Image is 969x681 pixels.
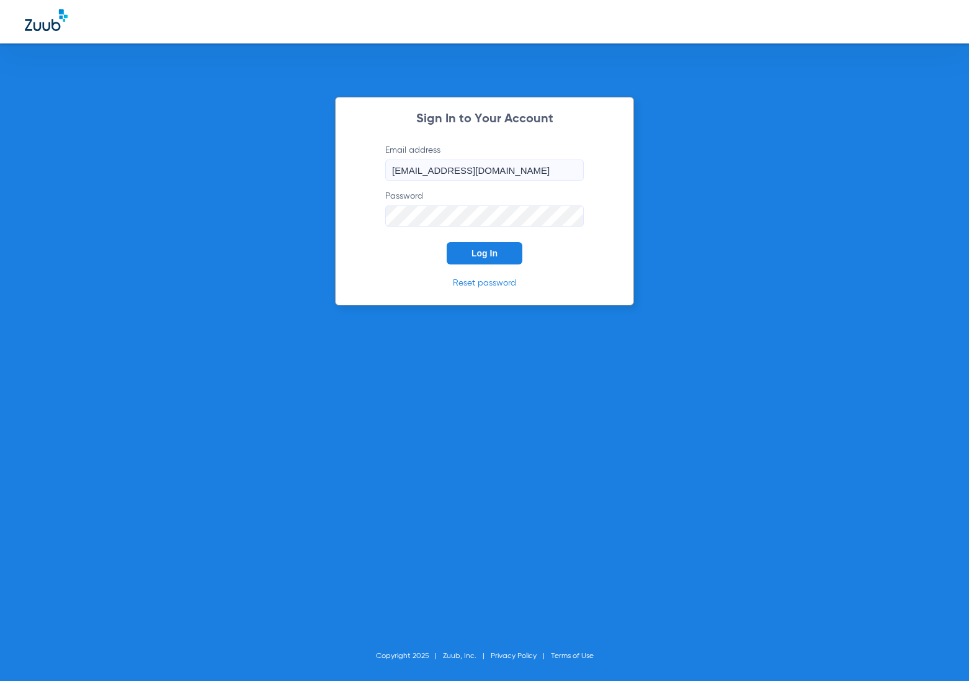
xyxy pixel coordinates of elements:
label: Password [385,190,584,227]
img: Zuub Logo [25,9,68,31]
input: Email address [385,160,584,181]
button: Log In [447,242,522,264]
a: Reset password [453,279,516,287]
li: Zuub, Inc. [443,650,491,662]
li: Copyright 2025 [376,650,443,662]
span: Log In [471,248,498,258]
iframe: Chat Widget [907,621,969,681]
a: Terms of Use [551,652,594,660]
a: Privacy Policy [491,652,537,660]
input: Password [385,205,584,227]
h2: Sign In to Your Account [367,113,602,125]
label: Email address [385,144,584,181]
